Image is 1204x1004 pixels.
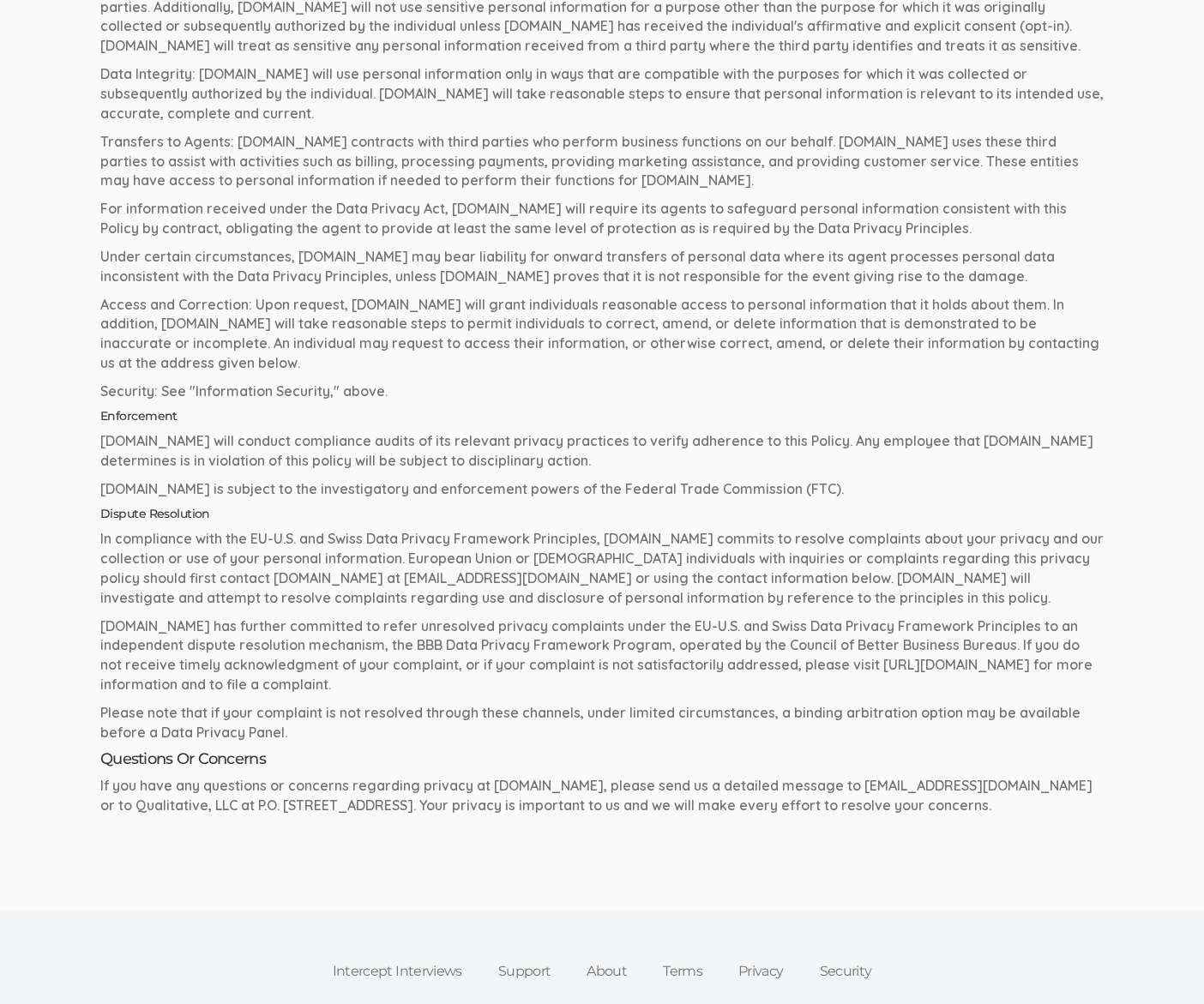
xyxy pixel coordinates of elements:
[645,953,720,990] a: Terms
[100,295,1104,373] p: Access and Correction: Upon request, [DOMAIN_NAME] will grant individuals reasonable access to pe...
[1118,922,1204,1004] iframe: Chat Widget
[315,953,480,990] a: Intercept Interviews
[100,529,1104,607] p: In compliance with the EU-U.S. and Swiss Data Privacy Framework Principles, [DOMAIN_NAME] commits...
[100,703,1104,742] p: Please note that if your complaint is not resolved through these channels, under limited circumst...
[100,382,1104,401] p: Security: See "Information Security," above.
[100,64,1104,123] p: Data Integrity: [DOMAIN_NAME] will use personal information only in ways that are compatible with...
[100,247,1104,286] p: Under certain circumstances, [DOMAIN_NAME] may bear liability for onward transfers of personal da...
[100,132,1104,191] p: Transfers to Agents: [DOMAIN_NAME] contracts with third parties who perform business functions on...
[100,751,1104,768] h4: Questions Or Concerns
[100,616,1104,694] p: [DOMAIN_NAME] has further committed to refer unresolved privacy complaints under the EU-U.S. and ...
[100,410,1104,423] h5: Enforcement
[100,776,1104,815] p: If you have any questions or concerns regarding privacy at [DOMAIN_NAME], please send us a detail...
[480,953,569,990] a: Support
[100,479,1104,499] p: [DOMAIN_NAME] is subject to the investigatory and enforcement powers of the Federal Trade Commiss...
[569,953,645,990] a: About
[802,953,890,990] a: Security
[100,199,1104,238] p: For information received under the Data Privacy Act, [DOMAIN_NAME] will require its agents to saf...
[720,953,802,990] a: Privacy
[100,508,1104,520] h5: Dispute Resolution
[100,431,1104,471] p: [DOMAIN_NAME] will conduct compliance audits of its relevant privacy practices to verify adherenc...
